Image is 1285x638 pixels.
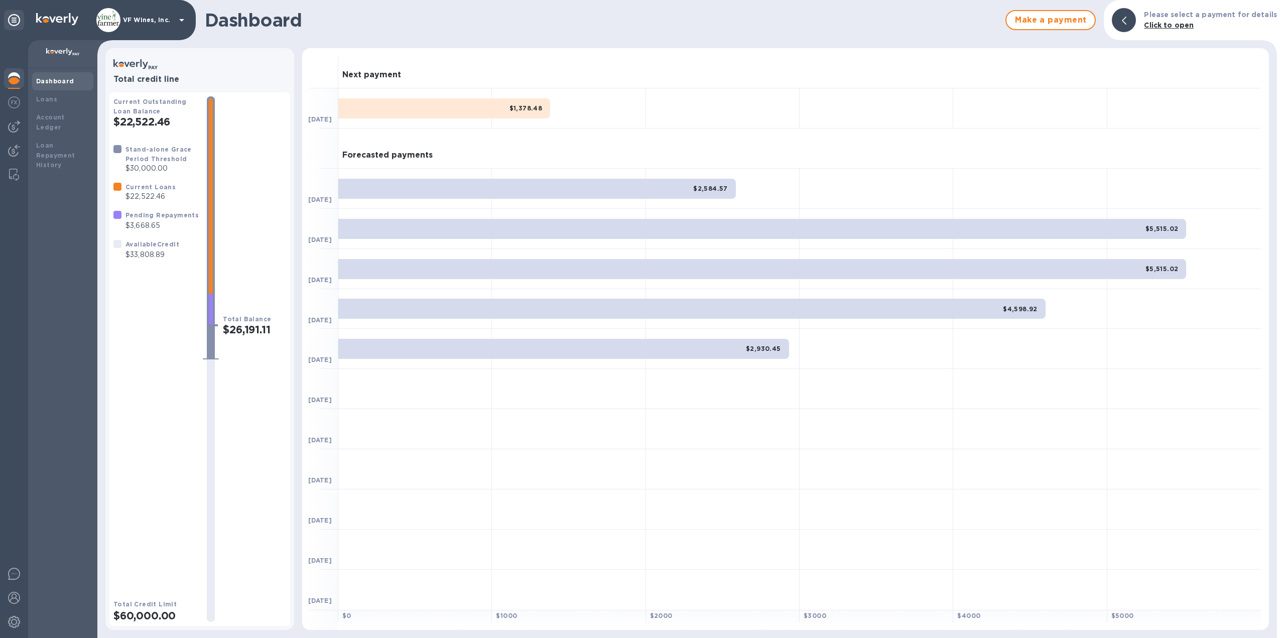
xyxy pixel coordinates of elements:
[1014,14,1087,26] span: Make a payment
[113,609,199,622] h2: $60,000.00
[1144,11,1277,19] b: Please select a payment for details
[36,77,74,85] b: Dashboard
[308,557,332,564] b: [DATE]
[496,612,517,619] b: $ 1000
[223,315,271,323] b: Total Balance
[223,323,286,336] h2: $26,191.11
[125,191,176,202] p: $22,522.46
[1111,612,1134,619] b: $ 5000
[957,612,980,619] b: $ 4000
[4,10,24,30] div: Unpin categories
[804,612,826,619] b: $ 3000
[308,476,332,484] b: [DATE]
[125,240,179,248] b: Available Credit
[125,183,176,191] b: Current Loans
[1145,225,1179,232] b: $5,515.02
[36,95,57,103] b: Loans
[8,96,20,108] img: Foreign exchange
[308,597,332,604] b: [DATE]
[1005,10,1096,30] button: Make a payment
[308,196,332,203] b: [DATE]
[342,612,351,619] b: $ 0
[113,75,286,84] h3: Total credit line
[693,185,728,192] b: $2,584.57
[36,113,65,131] b: Account Ledger
[342,151,433,160] h3: Forecasted payments
[205,10,1000,31] h1: Dashboard
[1144,21,1194,29] b: Click to open
[308,236,332,243] b: [DATE]
[125,211,199,219] b: Pending Repayments
[1145,265,1179,273] b: $5,515.02
[308,356,332,363] b: [DATE]
[36,13,78,25] img: Logo
[113,98,187,115] b: Current Outstanding Loan Balance
[125,249,179,260] p: $33,808.89
[36,142,75,169] b: Loan Repayment History
[308,517,332,524] b: [DATE]
[308,276,332,284] b: [DATE]
[113,115,199,128] h2: $22,522.46
[308,115,332,123] b: [DATE]
[123,17,173,24] p: VF Wines, Inc.
[125,163,199,174] p: $30,000.00
[650,612,673,619] b: $ 2000
[308,396,332,404] b: [DATE]
[509,104,543,112] b: $1,378.48
[125,146,192,163] b: Stand-alone Grace Period Threshold
[125,220,199,231] p: $3,668.65
[746,345,781,352] b: $2,930.45
[1003,305,1038,313] b: $4,598.92
[308,316,332,324] b: [DATE]
[308,436,332,444] b: [DATE]
[113,600,177,608] b: Total Credit Limit
[342,70,401,80] h3: Next payment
